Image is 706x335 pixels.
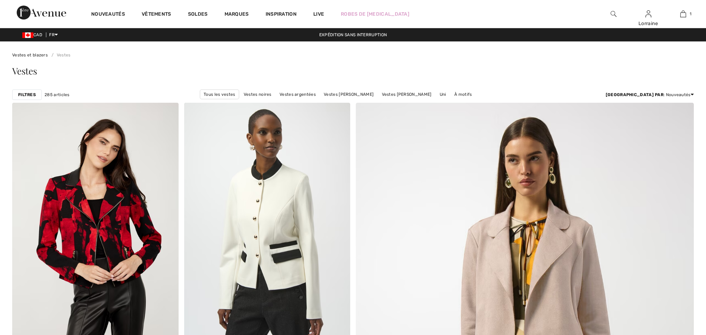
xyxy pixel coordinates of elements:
span: Vestes [12,65,37,77]
a: Vestes [49,53,70,57]
img: Mon panier [680,10,686,18]
a: 1 [666,10,700,18]
a: Vestes argentées [276,90,319,99]
img: recherche [611,10,617,18]
a: Vêtements [142,11,171,18]
span: CAD [22,32,45,37]
img: Canadian Dollar [22,32,33,38]
span: Inspiration [266,11,297,18]
a: Tous les vestes [200,89,239,99]
a: Se connecter [645,10,651,17]
a: Vestes [PERSON_NAME] [378,90,435,99]
a: Vestes [PERSON_NAME] [320,90,377,99]
a: Marques [225,11,249,18]
div: : Nouveautés [606,92,694,98]
img: Mes infos [645,10,651,18]
div: Lorraine [631,20,665,27]
a: Vestes noires [240,90,275,99]
a: Nouveautés [91,11,125,18]
span: 1 [690,11,691,17]
a: Live [313,10,324,18]
a: Vestes et blazers [12,53,48,57]
strong: Filtres [18,92,36,98]
strong: [GEOGRAPHIC_DATA] par [606,92,664,97]
a: Robes de [MEDICAL_DATA] [341,10,409,18]
a: À motifs [451,90,475,99]
span: FR [49,32,58,37]
a: Soldes [188,11,208,18]
img: 1ère Avenue [17,6,66,20]
span: 285 articles [45,92,70,98]
a: Uni [436,90,450,99]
